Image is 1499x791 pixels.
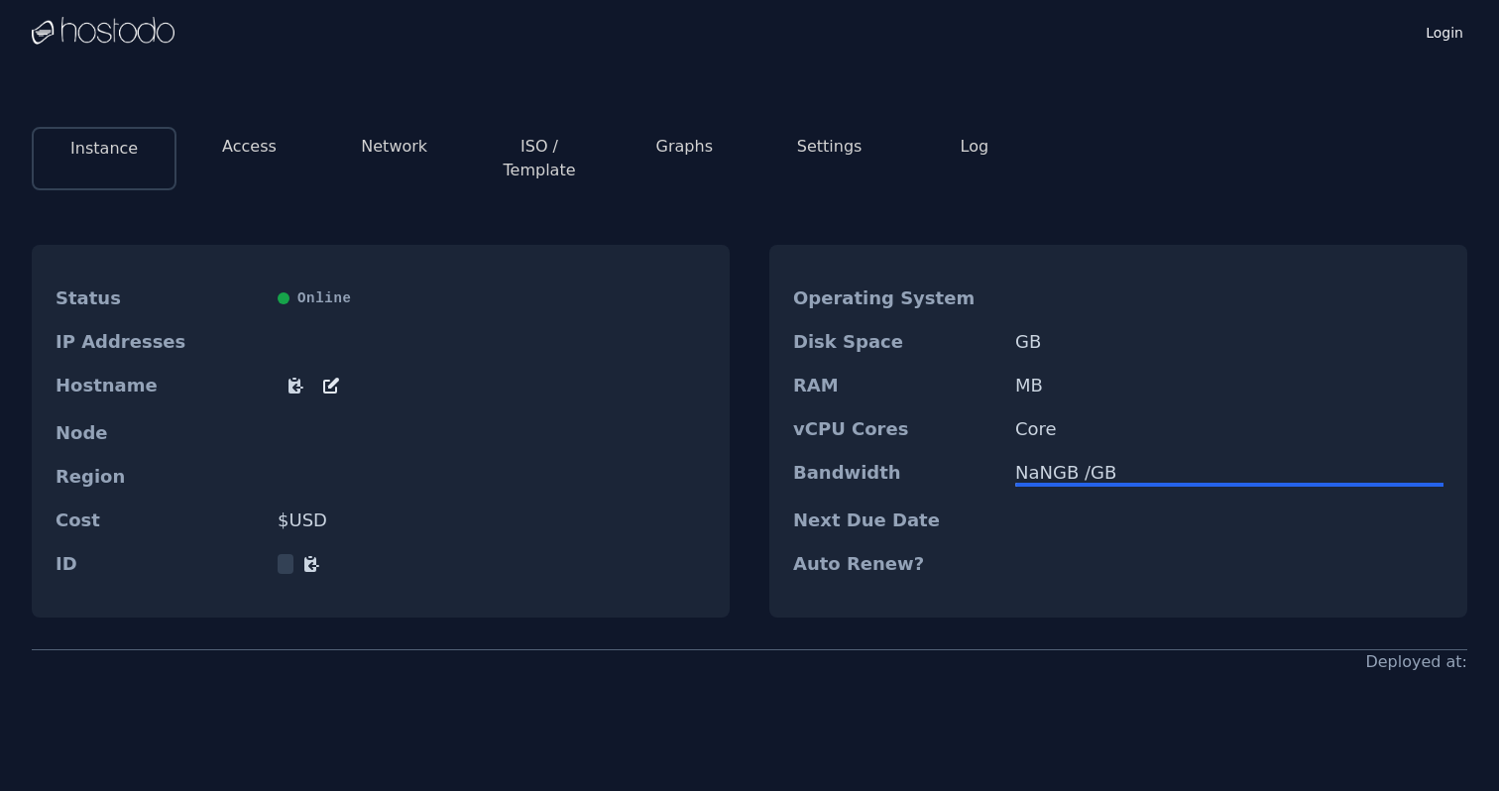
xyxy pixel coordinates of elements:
a: Login [1422,19,1467,43]
dt: Operating System [793,288,999,308]
dt: vCPU Cores [793,419,999,439]
dt: Node [56,423,262,443]
dt: Region [56,467,262,487]
dt: Status [56,288,262,308]
dd: $ USD [278,510,706,530]
dt: Hostname [56,376,262,399]
dt: Auto Renew? [793,554,999,574]
dd: GB [1015,332,1443,352]
button: Settings [797,135,863,159]
dt: ID [56,554,262,574]
div: Online [278,288,706,308]
dd: MB [1015,376,1443,395]
dt: Disk Space [793,332,999,352]
button: Graphs [656,135,713,159]
button: Log [961,135,989,159]
dt: RAM [793,376,999,395]
button: Network [361,135,427,159]
dt: IP Addresses [56,332,262,352]
dt: Cost [56,510,262,530]
div: Deployed at: [1365,650,1467,674]
dt: Next Due Date [793,510,999,530]
dt: Bandwidth [793,463,999,487]
button: Instance [70,137,138,161]
div: NaN GB / GB [1015,463,1443,483]
img: Logo [32,17,174,47]
button: ISO / Template [483,135,596,182]
button: Access [222,135,277,159]
dd: Core [1015,419,1443,439]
